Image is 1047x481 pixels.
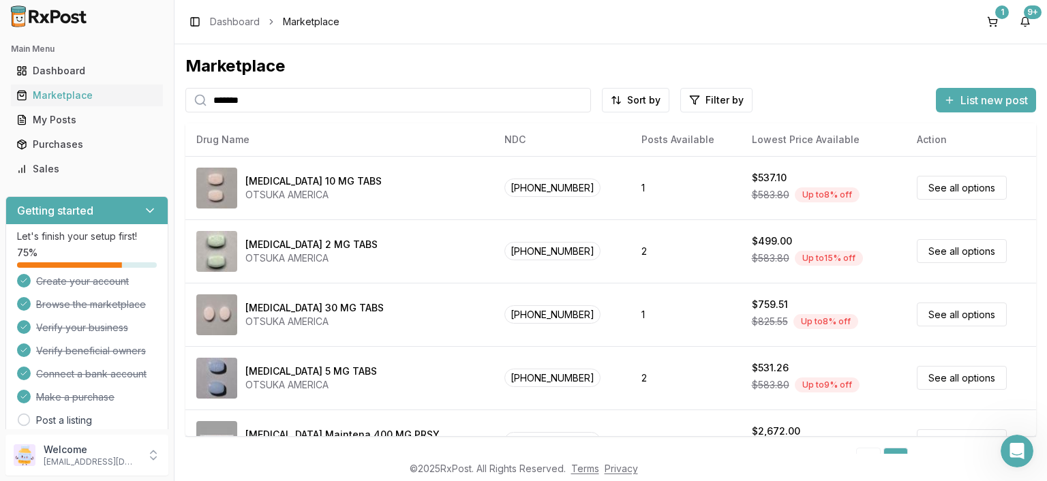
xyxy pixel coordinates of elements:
[605,463,638,474] a: Privacy
[36,298,146,311] span: Browse the marketplace
[11,44,163,55] h2: Main Menu
[245,188,382,202] div: OTSUKA AMERICA
[705,93,744,107] span: Filter by
[5,158,168,180] button: Sales
[631,156,741,219] td: 1
[16,89,157,102] div: Marketplace
[936,95,1036,108] a: List new post
[196,294,237,335] img: Abilify 30 MG TABS
[16,64,157,78] div: Dashboard
[752,424,800,438] div: $2,672.00
[44,456,138,467] p: [EMAIL_ADDRESS][DOMAIN_NAME]
[965,448,990,472] a: 25
[17,246,37,260] span: 75 %
[571,463,599,474] a: Terms
[917,239,1007,263] a: See all options
[795,377,860,392] div: Up to 9 % off
[5,84,168,106] button: Marketplace
[185,55,1036,77] div: Marketplace
[752,251,789,265] span: $583.80
[856,448,1020,472] nav: pagination
[504,369,601,387] span: [PHONE_NUMBER]
[752,171,787,185] div: $537.10
[11,83,163,108] a: Marketplace
[36,414,92,427] a: Post a listing
[5,134,168,155] button: Purchases
[936,88,1036,112] button: List new post
[680,88,753,112] button: Filter by
[36,275,129,288] span: Create your account
[917,366,1007,390] a: See all options
[245,251,378,265] div: OTSUKA AMERICA
[17,202,93,219] h3: Getting started
[14,444,35,466] img: User avatar
[5,109,168,131] button: My Posts
[1024,5,1042,19] div: 9+
[795,187,860,202] div: Up to 8 % off
[11,59,163,83] a: Dashboard
[245,315,384,328] div: OTSUKA AMERICA
[917,429,1007,453] a: See all options
[283,15,339,29] span: Marketplace
[196,421,237,462] img: Abilify Maintena 400 MG PRSY
[245,364,377,378] div: [MEDICAL_DATA] 5 MG TABS
[245,174,382,188] div: [MEDICAL_DATA] 10 MG TABS
[906,123,1036,156] th: Action
[245,301,384,315] div: [MEDICAL_DATA] 30 MG TABS
[793,314,858,329] div: Up to 8 % off
[17,230,157,243] p: Let's finish your setup first!
[1014,11,1036,33] button: 9+
[210,15,339,29] nav: breadcrumb
[631,283,741,346] td: 1
[196,231,237,272] img: Abilify 2 MG TABS
[917,176,1007,200] a: See all options
[883,448,908,472] a: 1
[202,453,322,467] div: Showing 1 to 15 of 375 entries
[752,361,789,375] div: $531.26
[504,432,601,450] span: [PHONE_NUMBER]
[752,188,789,202] span: $583.80
[752,298,788,311] div: $759.51
[995,5,1009,19] div: 1
[16,138,157,151] div: Purchases
[36,390,115,404] span: Make a purchase
[741,123,907,156] th: Lowest Price Available
[504,179,601,197] span: [PHONE_NUMBER]
[752,315,788,328] span: $825.55
[16,162,157,176] div: Sales
[245,378,377,392] div: OTSUKA AMERICA
[504,305,601,324] span: [PHONE_NUMBER]
[196,168,237,208] img: Abilify 10 MG TABS
[36,344,146,358] span: Verify beneficial owners
[5,60,168,82] button: Dashboard
[245,238,378,251] div: [MEDICAL_DATA] 2 MG TABS
[631,346,741,409] td: 2
[631,409,741,473] td: 1
[911,448,935,472] a: 2
[11,108,163,132] a: My Posts
[36,367,147,381] span: Connect a bank account
[36,321,128,335] span: Verify your business
[631,219,741,283] td: 2
[16,113,157,127] div: My Posts
[5,5,93,27] img: RxPost Logo
[631,123,741,156] th: Posts Available
[210,15,260,29] a: Dashboard
[196,358,237,399] img: Abilify 5 MG TABS
[245,428,440,441] div: [MEDICAL_DATA] Maintena 400 MG PRSY
[960,92,1028,108] span: List new post
[917,302,1007,326] a: See all options
[602,88,669,112] button: Sort by
[504,242,601,260] span: [PHONE_NUMBER]
[795,251,863,266] div: Up to 15 % off
[982,11,1003,33] button: 1
[1001,435,1033,467] iframe: Intercom live chat
[11,132,163,157] a: Purchases
[44,443,138,456] p: Welcome
[185,123,494,156] th: Drug Name
[752,378,789,392] span: $583.80
[11,157,163,181] a: Sales
[494,123,631,156] th: NDC
[627,93,661,107] span: Sort by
